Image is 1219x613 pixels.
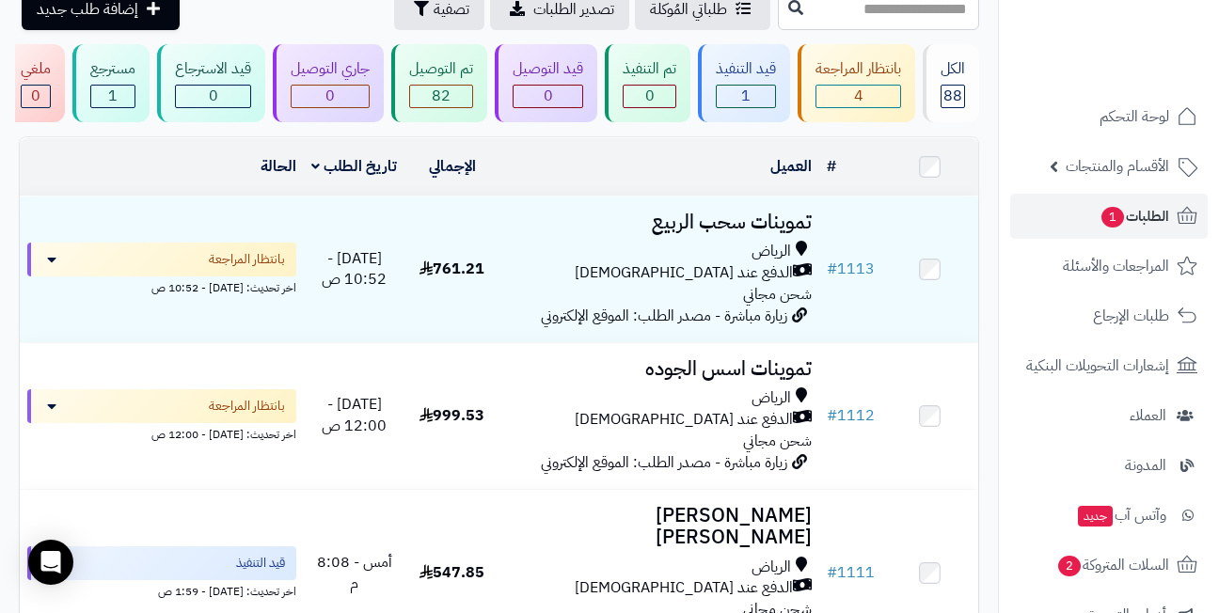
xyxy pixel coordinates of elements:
a: جاري التوصيل 0 [269,44,388,122]
span: شحن مجاني [743,430,812,452]
div: 0 [292,86,369,107]
img: logo-2.png [1091,51,1201,90]
div: قيد التوصيل [513,58,583,80]
span: 4 [854,85,863,107]
div: اخر تحديث: [DATE] - 1:59 ص [27,580,296,600]
span: 82 [432,85,451,107]
div: تم التوصيل [409,58,473,80]
a: قيد التوصيل 0 [491,44,601,122]
div: 0 [176,86,250,107]
a: الكل88 [919,44,983,122]
span: 0 [31,85,40,107]
div: بانتظار المراجعة [815,58,901,80]
span: # [827,561,837,584]
div: ملغي [21,58,51,80]
a: العميل [770,155,812,178]
span: الرياض [752,557,791,578]
div: مسترجع [90,58,135,80]
div: 82 [410,86,472,107]
div: Open Intercom Messenger [28,540,73,585]
a: طلبات الإرجاع [1010,293,1208,338]
span: أمس - 8:08 م [317,551,392,595]
span: شحن مجاني [743,283,812,306]
div: 4 [816,86,900,107]
span: المراجعات والأسئلة [1063,253,1169,279]
span: السلات المتروكة [1056,552,1169,578]
div: 0 [624,86,675,107]
span: # [827,404,837,427]
a: إشعارات التحويلات البنكية [1010,343,1208,388]
span: الأقسام والمنتجات [1066,153,1169,180]
a: تاريخ الطلب [311,155,397,178]
a: قيد الاسترجاع 0 [153,44,269,122]
div: الكل [941,58,965,80]
a: المراجعات والأسئلة [1010,244,1208,289]
span: 761.21 [420,258,484,280]
span: 0 [325,85,335,107]
span: 1 [1101,207,1124,228]
div: قيد التنفيذ [716,58,776,80]
a: الحالة [261,155,296,178]
div: اخر تحديث: [DATE] - 12:00 ص [27,423,296,443]
a: المدونة [1010,443,1208,488]
a: #1113 [827,258,875,280]
div: 0 [22,86,50,107]
span: [DATE] - 10:52 ص [322,247,387,291]
span: # [827,258,837,280]
span: لوحة التحكم [1100,103,1169,130]
h3: تموينات سحب الربيع [508,212,812,233]
span: 88 [943,85,962,107]
a: بانتظار المراجعة 4 [794,44,919,122]
span: الرياض [752,241,791,262]
span: بانتظار المراجعة [209,250,285,269]
span: العملاء [1130,402,1166,429]
span: [DATE] - 12:00 ص [322,393,387,437]
div: اخر تحديث: [DATE] - 10:52 ص [27,276,296,296]
a: # [827,155,836,178]
span: زيارة مباشرة - مصدر الطلب: الموقع الإلكتروني [541,305,787,327]
span: 547.85 [420,561,484,584]
div: قيد الاسترجاع [175,58,251,80]
a: #1112 [827,404,875,427]
span: الرياض [752,387,791,409]
h3: [PERSON_NAME] [PERSON_NAME] [508,505,812,548]
a: السلات المتروكة2 [1010,542,1208,588]
span: 0 [209,85,218,107]
span: زيارة مباشرة - مصدر الطلب: الموقع الإلكتروني [541,451,787,474]
span: الدفع عند [DEMOGRAPHIC_DATA] [575,262,793,284]
a: الطلبات1 [1010,194,1208,239]
a: الإجمالي [429,155,476,178]
span: 0 [645,85,655,107]
h3: تموينات اسس الجوده [508,358,812,380]
div: 0 [514,86,582,107]
a: تم التوصيل 82 [388,44,491,122]
span: جديد [1078,506,1113,527]
div: جاري التوصيل [291,58,370,80]
span: الدفع عند [DEMOGRAPHIC_DATA] [575,577,793,599]
span: بانتظار المراجعة [209,397,285,416]
span: 999.53 [420,404,484,427]
span: طلبات الإرجاع [1093,303,1169,329]
span: 1 [108,85,118,107]
span: قيد التنفيذ [236,554,285,573]
a: العملاء [1010,393,1208,438]
span: الطلبات [1100,203,1169,229]
span: الدفع عند [DEMOGRAPHIC_DATA] [575,409,793,431]
div: تم التنفيذ [623,58,676,80]
a: مسترجع 1 [69,44,153,122]
a: #1111 [827,561,875,584]
span: 0 [544,85,553,107]
span: إشعارات التحويلات البنكية [1026,353,1169,379]
a: لوحة التحكم [1010,94,1208,139]
a: تم التنفيذ 0 [601,44,694,122]
a: قيد التنفيذ 1 [694,44,794,122]
span: وآتس آب [1076,502,1166,528]
span: 2 [1058,556,1081,576]
div: 1 [717,86,775,107]
span: 1 [741,85,751,107]
a: وآتس آبجديد [1010,493,1208,538]
span: المدونة [1125,452,1166,479]
div: 1 [91,86,135,107]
